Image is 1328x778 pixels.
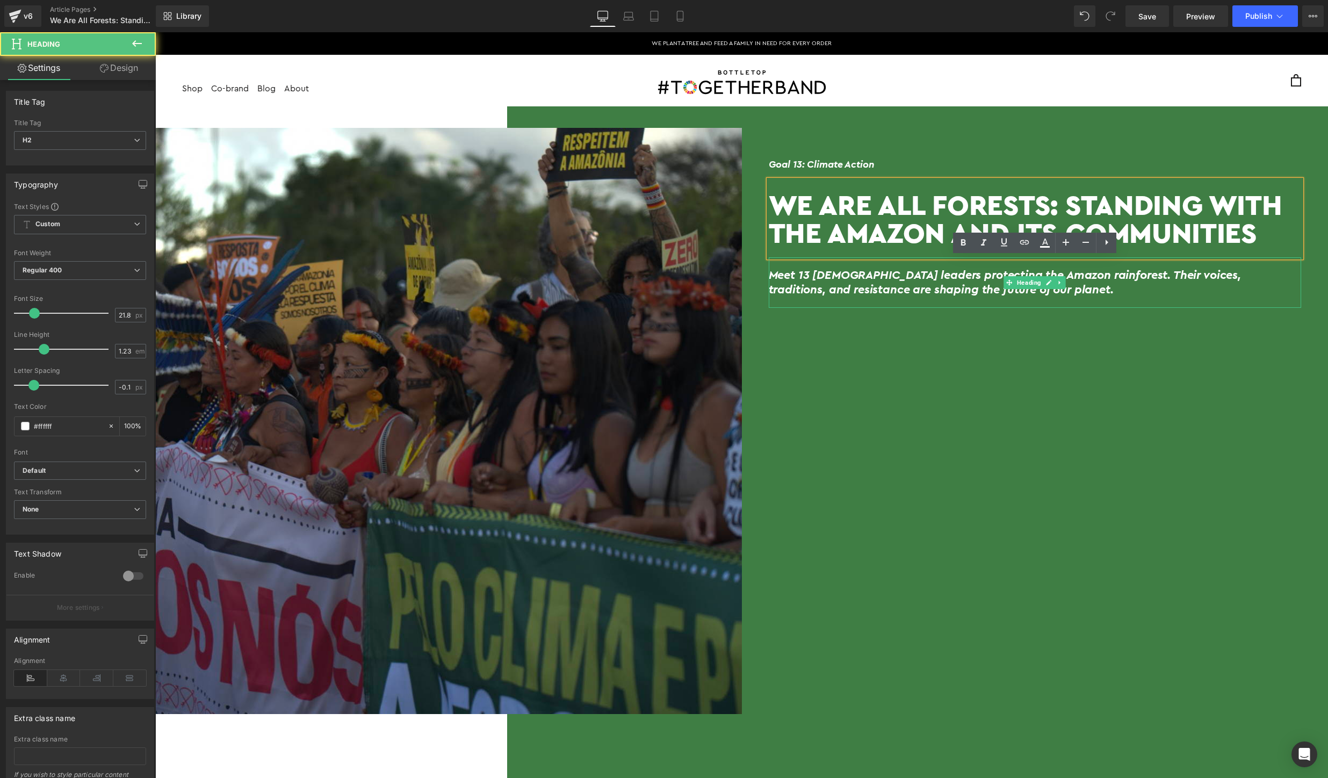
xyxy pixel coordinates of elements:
p: More settings [57,603,100,613]
div: Font [14,449,146,456]
div: Open Intercom Messenger [1291,741,1317,767]
a: BlogBlog [102,52,120,61]
div: Typography [14,174,58,189]
span: px [135,384,145,391]
div: % [120,417,146,436]
a: Shop [27,52,47,61]
a: Co-brandCo-brand [56,52,93,61]
span: Heading [27,40,60,48]
div: Extra class name [14,708,75,723]
button: Undo [1074,5,1095,27]
button: More settings [6,595,154,620]
a: Design [80,56,158,80]
div: Alignment [14,657,146,665]
div: Line Height [14,331,146,338]
h6: Goal 13: Climate Action [614,127,1146,137]
div: Text Styles [14,202,146,211]
a: v6 [4,5,41,27]
a: About [129,52,154,61]
a: New Library [156,5,209,27]
nav: Main navigation [27,45,501,68]
h1: We Are All Forests: Standing With The Amazon And Its Communities [614,159,1146,215]
a: Desktop [590,5,616,27]
div: Extra class name [14,736,146,743]
a: Mobile [667,5,693,27]
button: Redo [1100,5,1121,27]
div: Text Transform [14,488,146,496]
i: Default [23,466,46,476]
span: px [135,312,145,319]
span: Publish [1245,12,1272,20]
h2: Meet 13 [DEMOGRAPHIC_DATA] leaders protecting the Amazon rainforest. Their voices, traditions, an... [614,236,1146,265]
div: Title Tag [14,91,46,106]
span: We Are All Forests: Standing With The Amazon And Its Communities [50,16,153,25]
a: Expand / Collapse [899,244,911,257]
input: Color [34,420,103,432]
div: Letter Spacing [14,367,146,374]
div: Enable [14,571,112,582]
img: #TOGETHERBAND [501,32,673,64]
a: Article Pages [50,5,174,14]
div: Text Shadow [14,543,61,558]
button: Publish [1232,5,1298,27]
span: Library [176,11,201,21]
span: Preview [1186,11,1215,22]
a: Preview [1173,5,1228,27]
div: Font Size [14,295,146,302]
div: Font Weight [14,249,146,257]
div: Title Tag [14,119,146,127]
b: Regular 400 [23,266,62,274]
span: Heading [860,244,888,257]
b: Custom [35,220,60,229]
a: Laptop [616,5,641,27]
div: Text Color [14,403,146,410]
span: Save [1138,11,1156,22]
a: Tablet [641,5,667,27]
a: cart [1136,42,1146,55]
span: em [135,348,145,355]
b: H2 [23,136,32,144]
div: Alignment [14,629,50,644]
button: More [1302,5,1324,27]
b: None [23,505,39,513]
p: We plant a tree and feed a family in need for every order [8,6,1165,16]
div: v6 [21,9,35,23]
